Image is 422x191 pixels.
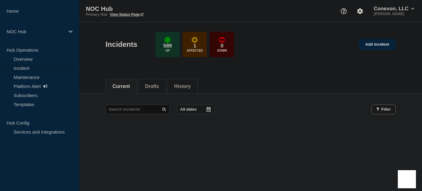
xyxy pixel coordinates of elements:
input: Search incidents [105,105,170,114]
h1: Incidents [105,40,137,49]
button: Conexon, LLC [372,6,415,12]
button: Support [337,5,350,18]
p: 1 [193,43,196,49]
button: History [174,84,191,89]
iframe: Help Scout Beacon - Open [398,170,416,188]
p: Primary Hub [86,12,107,17]
div: affected [192,37,198,43]
p: NOC Hub [7,29,65,34]
p: 589 [163,43,172,49]
button: Filter [372,105,396,114]
div: down [219,37,225,43]
div: up [164,37,170,43]
p: Down [217,49,227,52]
p: [PERSON_NAME] [372,12,415,16]
button: Account settings [354,5,366,18]
p: Up [165,49,170,52]
span: Filter [381,107,391,112]
p: 0 [221,43,223,49]
p: All dates [180,107,196,112]
button: All dates [177,105,214,114]
p: Affected [187,49,203,52]
p: NOC Hub [86,5,207,12]
a: Add incident [359,39,396,50]
button: Drafts [145,84,159,89]
a: View Status Page [110,12,143,17]
button: Current [112,84,130,89]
